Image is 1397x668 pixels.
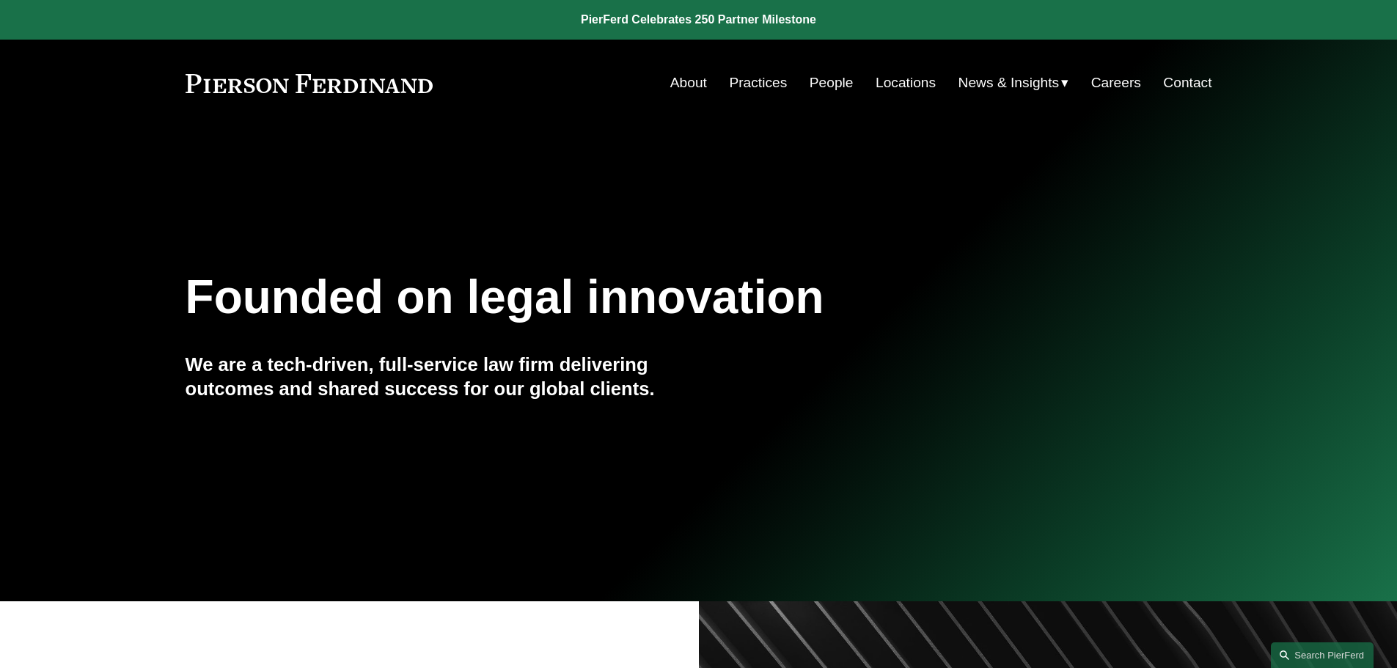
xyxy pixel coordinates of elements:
a: folder dropdown [958,69,1069,97]
a: Search this site [1271,642,1374,668]
span: News & Insights [958,70,1060,96]
h1: Founded on legal innovation [186,271,1041,324]
a: Locations [876,69,936,97]
a: Contact [1163,69,1211,97]
a: People [810,69,854,97]
a: About [670,69,707,97]
a: Careers [1091,69,1141,97]
h4: We are a tech-driven, full-service law firm delivering outcomes and shared success for our global... [186,353,699,400]
a: Practices [729,69,787,97]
